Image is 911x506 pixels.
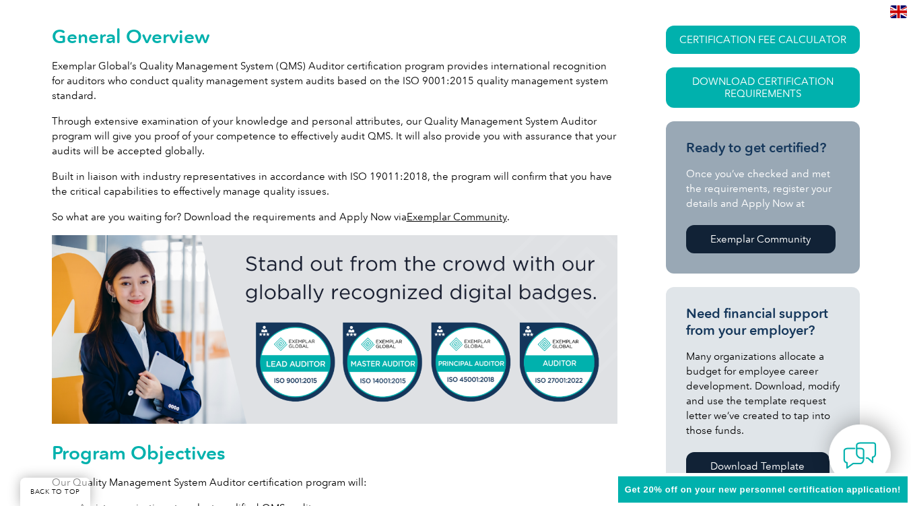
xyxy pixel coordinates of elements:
img: contact-chat.png [843,439,877,472]
p: Once you’ve checked and met the requirements, register your details and Apply Now at [686,166,840,211]
a: Exemplar Community [686,225,836,253]
a: Exemplar Community [407,211,507,223]
img: badges [52,235,617,424]
p: So what are you waiting for? Download the requirements and Apply Now via . [52,210,617,224]
h2: General Overview [52,26,617,47]
img: en [890,5,907,18]
span: Get 20% off on your new personnel certification application! [625,484,901,495]
a: Download Template [686,452,830,480]
p: Many organizations allocate a budget for employee career development. Download, modify and use th... [686,349,840,438]
a: BACK TO TOP [20,478,90,506]
p: Our Quality Management System Auditor certification program will: [52,475,617,490]
h3: Ready to get certified? [686,139,840,156]
h3: Need financial support from your employer? [686,305,840,339]
p: Through extensive examination of your knowledge and personal attributes, our Quality Management S... [52,114,617,158]
h2: Program Objectives [52,442,617,464]
p: Built in liaison with industry representatives in accordance with ISO 19011:2018, the program wil... [52,169,617,199]
a: CERTIFICATION FEE CALCULATOR [666,26,860,54]
a: Download Certification Requirements [666,67,860,108]
p: Exemplar Global’s Quality Management System (QMS) Auditor certification program provides internat... [52,59,617,103]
